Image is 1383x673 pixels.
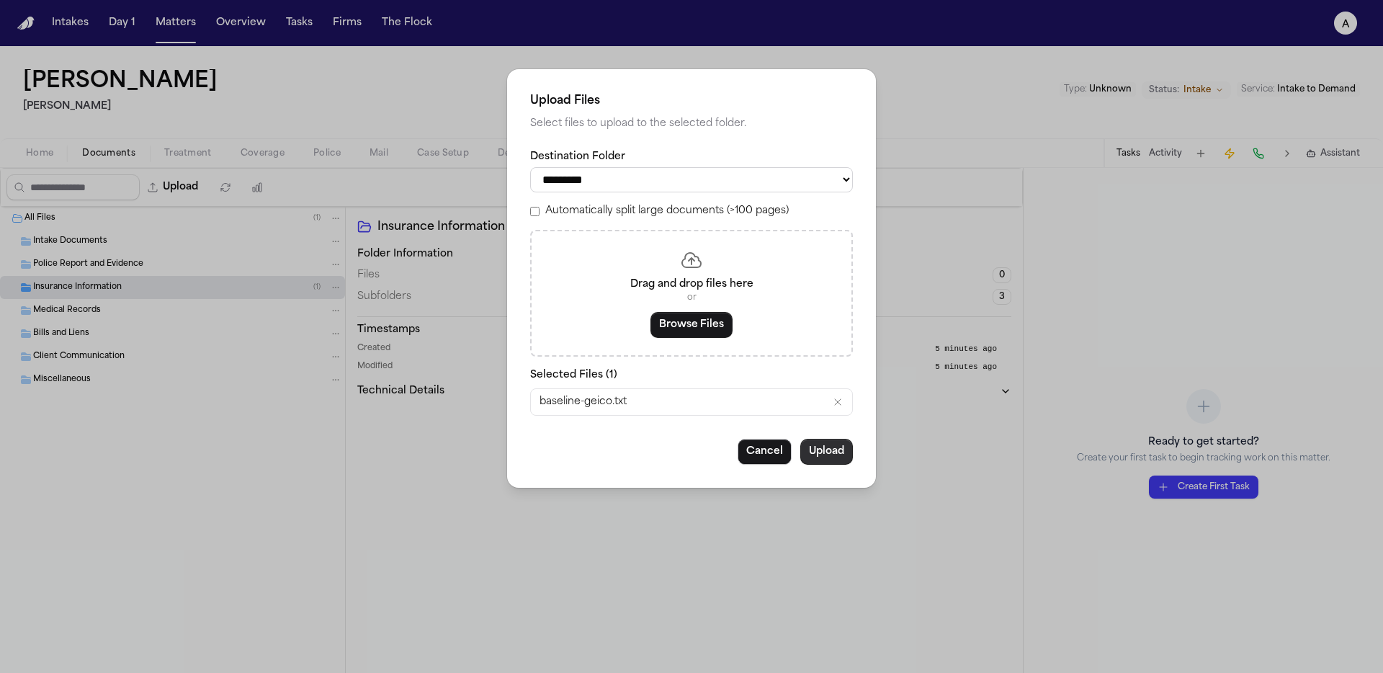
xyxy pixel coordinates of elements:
p: Selected Files ( 1 ) [530,368,853,383]
button: Browse Files [650,312,733,338]
h2: Upload Files [530,92,853,110]
span: baseline-geico.txt [540,395,627,409]
p: Drag and drop files here [549,277,834,292]
p: Select files to upload to the selected folder. [530,115,853,133]
label: Automatically split large documents (>100 pages) [545,204,789,218]
p: or [549,292,834,303]
button: Cancel [738,439,792,465]
button: Upload [800,439,853,465]
button: Remove baseline-geico.txt [832,396,843,408]
label: Destination Folder [530,150,853,164]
